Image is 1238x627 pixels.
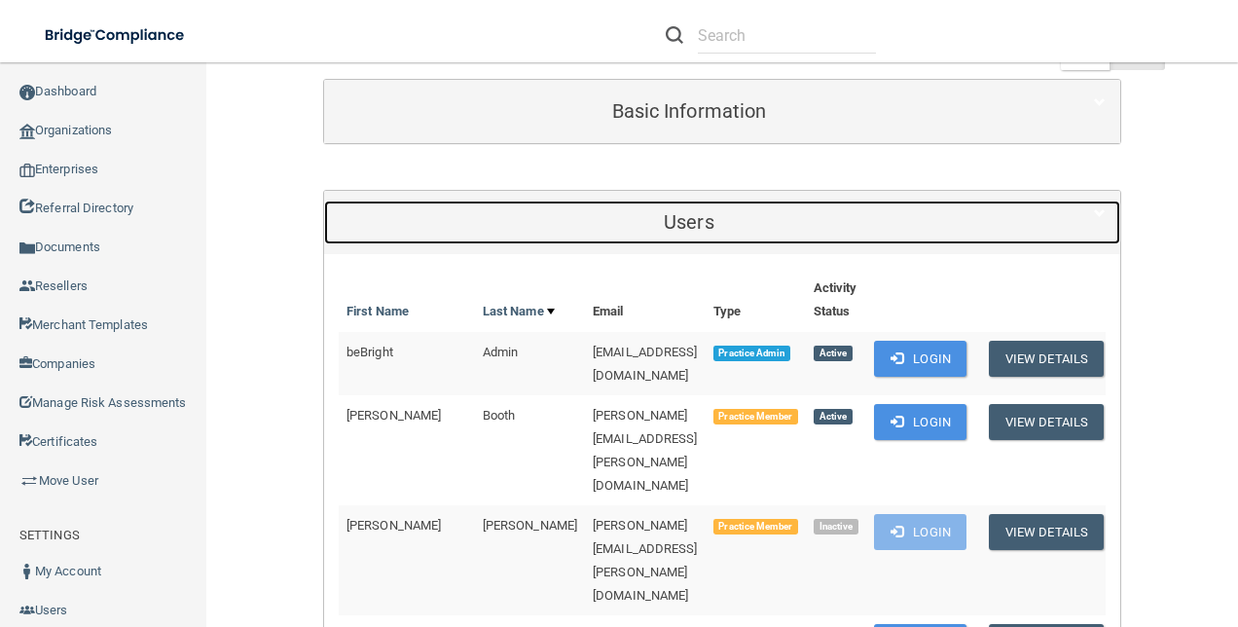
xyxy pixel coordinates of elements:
[483,345,519,359] span: Admin
[585,269,706,332] th: Email
[339,201,1106,244] a: Users
[874,341,966,377] button: Login
[989,404,1104,440] button: View Details
[814,409,853,424] span: Active
[483,408,516,423] span: Booth
[593,408,698,493] span: [PERSON_NAME][EMAIL_ADDRESS][PERSON_NAME][DOMAIN_NAME]
[666,26,683,44] img: ic-search.3b580494.png
[814,346,853,361] span: Active
[874,404,966,440] button: Login
[29,16,202,55] img: bridge_compliance_login_screen.278c3ca4.svg
[19,240,35,256] img: icon-documents.8dae5593.png
[713,409,798,424] span: Practice Member
[19,471,39,491] img: briefcase.64adab9b.png
[346,300,409,323] a: First Name
[706,269,806,332] th: Type
[989,514,1104,550] button: View Details
[989,341,1104,377] button: View Details
[874,514,966,550] button: Login
[19,124,35,139] img: organization-icon.f8decf85.png
[339,211,1039,233] h5: Users
[339,90,1106,133] a: Basic Information
[593,518,698,603] span: [PERSON_NAME][EMAIL_ADDRESS][PERSON_NAME][DOMAIN_NAME]
[483,518,577,533] span: [PERSON_NAME]
[698,18,876,54] input: Search
[346,518,441,533] span: [PERSON_NAME]
[593,345,698,383] span: [EMAIL_ADDRESS][DOMAIN_NAME]
[19,85,35,100] img: ic_dashboard_dark.d01f4a41.png
[346,345,393,359] span: beBright
[19,278,35,294] img: ic_reseller.de258add.png
[19,564,35,579] img: ic_user_dark.df1a06c3.png
[806,269,867,332] th: Activity Status
[339,100,1039,122] h5: Basic Information
[483,300,555,323] a: Last Name
[713,346,790,361] span: Practice Admin
[346,408,441,423] span: [PERSON_NAME]
[814,519,859,535] span: Inactive
[19,164,35,177] img: enterprise.0d942306.png
[19,603,35,618] img: icon-users.e205127d.png
[19,524,80,547] label: SETTINGS
[713,519,798,535] span: Practice Member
